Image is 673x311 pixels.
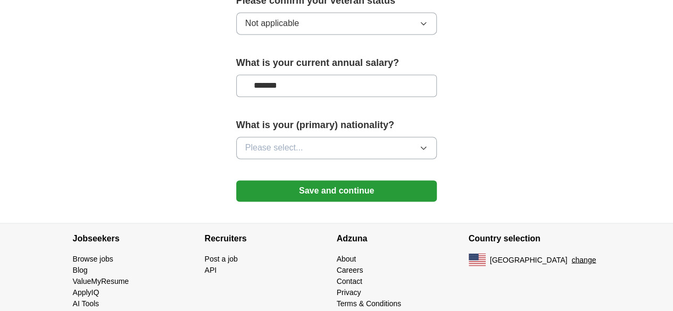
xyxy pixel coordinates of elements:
a: Terms & Conditions [337,299,401,307]
h4: Country selection [469,223,601,253]
span: Not applicable [245,17,299,30]
a: AI Tools [73,299,99,307]
a: Browse jobs [73,254,113,263]
a: API [205,265,217,274]
span: [GEOGRAPHIC_DATA] [490,254,568,265]
button: Not applicable [236,12,437,35]
a: Contact [337,276,362,285]
button: change [571,254,596,265]
a: Blog [73,265,88,274]
a: Post a job [205,254,238,263]
label: What is your current annual salary? [236,56,437,70]
button: Save and continue [236,180,437,201]
label: What is your (primary) nationality? [236,118,437,132]
a: ValueMyResume [73,276,129,285]
img: US flag [469,253,486,266]
span: Please select... [245,141,303,154]
button: Please select... [236,137,437,159]
a: About [337,254,356,263]
a: ApplyIQ [73,288,99,296]
a: Privacy [337,288,361,296]
a: Careers [337,265,363,274]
